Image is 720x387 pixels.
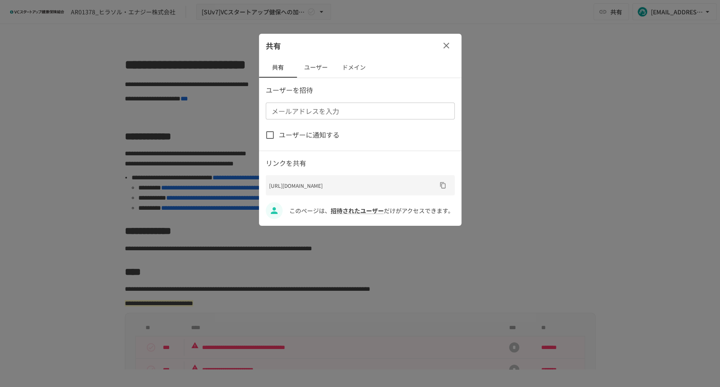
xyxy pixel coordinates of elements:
p: ユーザーを招待 [266,85,455,96]
p: このページは、 だけがアクセスできます。 [289,206,455,215]
p: リンクを共有 [266,158,455,169]
div: 共有 [259,34,461,57]
a: 招待されたユーザー [331,206,384,215]
button: ドメイン [335,57,373,78]
button: 共有 [259,57,297,78]
button: URLをコピー [436,179,450,192]
span: ユーザーに通知する [279,130,340,141]
button: ユーザー [297,57,335,78]
p: [URL][DOMAIN_NAME] [269,181,436,189]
